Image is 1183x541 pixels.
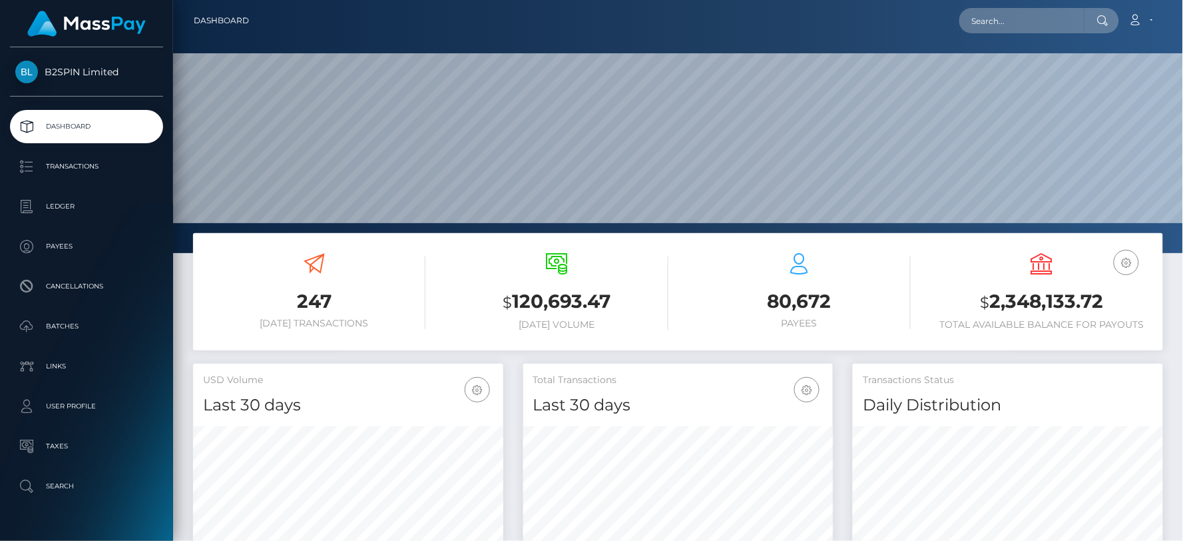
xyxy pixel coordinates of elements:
[10,150,163,183] a: Transactions
[203,318,425,329] h6: [DATE] Transactions
[688,318,911,329] h6: Payees
[10,110,163,143] a: Dashboard
[10,66,163,78] span: B2SPIN Limited
[10,310,163,343] a: Batches
[863,394,1153,417] h4: Daily Distribution
[10,350,163,383] a: Links
[15,476,158,496] p: Search
[203,374,493,387] h5: USD Volume
[15,117,158,137] p: Dashboard
[980,293,989,312] small: $
[10,430,163,463] a: Taxes
[445,319,668,330] h6: [DATE] Volume
[15,316,158,336] p: Batches
[15,61,38,83] img: B2SPIN Limited
[445,288,668,316] h3: 120,693.47
[688,288,911,314] h3: 80,672
[10,230,163,263] a: Payees
[203,394,493,417] h4: Last 30 days
[10,390,163,423] a: User Profile
[27,11,146,37] img: MassPay Logo
[15,436,158,456] p: Taxes
[533,394,824,417] h4: Last 30 days
[503,293,512,312] small: $
[931,319,1153,330] h6: Total Available Balance for Payouts
[194,7,249,35] a: Dashboard
[931,288,1153,316] h3: 2,348,133.72
[15,237,158,257] p: Payees
[15,197,158,217] p: Ledger
[959,8,1084,33] input: Search...
[15,276,158,296] p: Cancellations
[10,190,163,223] a: Ledger
[15,396,158,416] p: User Profile
[10,470,163,503] a: Search
[15,157,158,177] p: Transactions
[10,270,163,303] a: Cancellations
[533,374,824,387] h5: Total Transactions
[15,356,158,376] p: Links
[203,288,425,314] h3: 247
[863,374,1153,387] h5: Transactions Status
